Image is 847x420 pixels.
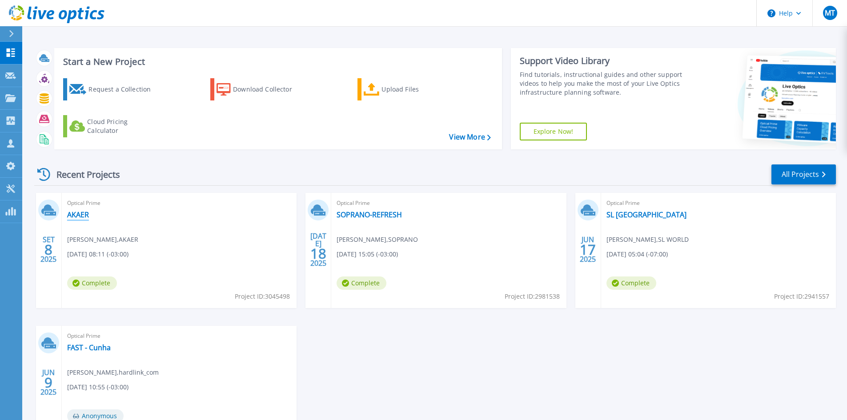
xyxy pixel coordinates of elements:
[606,210,686,219] a: SL [GEOGRAPHIC_DATA]
[67,331,291,341] span: Optical Prime
[44,379,52,386] span: 9
[67,235,138,244] span: [PERSON_NAME] , AKAER
[606,249,668,259] span: [DATE] 05:04 (-07:00)
[520,123,587,140] a: Explore Now!
[337,210,402,219] a: SOPRANO-REFRESH
[310,233,327,266] div: [DATE] 2025
[520,55,686,67] div: Support Video Library
[67,198,291,208] span: Optical Prime
[505,292,560,301] span: Project ID: 2981538
[67,276,117,290] span: Complete
[40,366,57,399] div: JUN 2025
[63,115,162,137] a: Cloud Pricing Calculator
[44,246,52,253] span: 8
[771,164,836,184] a: All Projects
[579,233,596,266] div: JUN 2025
[337,235,418,244] span: [PERSON_NAME] , SOPRANO
[774,292,829,301] span: Project ID: 2941557
[520,70,686,97] div: Find tutorials, instructional guides and other support videos to help you make the most of your L...
[67,249,128,259] span: [DATE] 08:11 (-03:00)
[67,210,89,219] a: AKAER
[63,57,490,67] h3: Start a New Project
[67,368,159,377] span: [PERSON_NAME] , hardlink_com
[381,80,453,98] div: Upload Files
[606,276,656,290] span: Complete
[87,117,158,135] div: Cloud Pricing Calculator
[337,249,398,259] span: [DATE] 15:05 (-03:00)
[88,80,160,98] div: Request a Collection
[67,382,128,392] span: [DATE] 10:55 (-03:00)
[337,276,386,290] span: Complete
[825,9,835,16] span: MT
[235,292,290,301] span: Project ID: 3045498
[310,250,326,257] span: 18
[34,164,132,185] div: Recent Projects
[357,78,457,100] a: Upload Files
[63,78,162,100] a: Request a Collection
[449,133,490,141] a: View More
[67,343,111,352] a: FAST - Cunha
[606,235,689,244] span: [PERSON_NAME] , SL WORLD
[580,246,596,253] span: 17
[337,198,561,208] span: Optical Prime
[210,78,309,100] a: Download Collector
[606,198,831,208] span: Optical Prime
[40,233,57,266] div: SET 2025
[233,80,304,98] div: Download Collector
